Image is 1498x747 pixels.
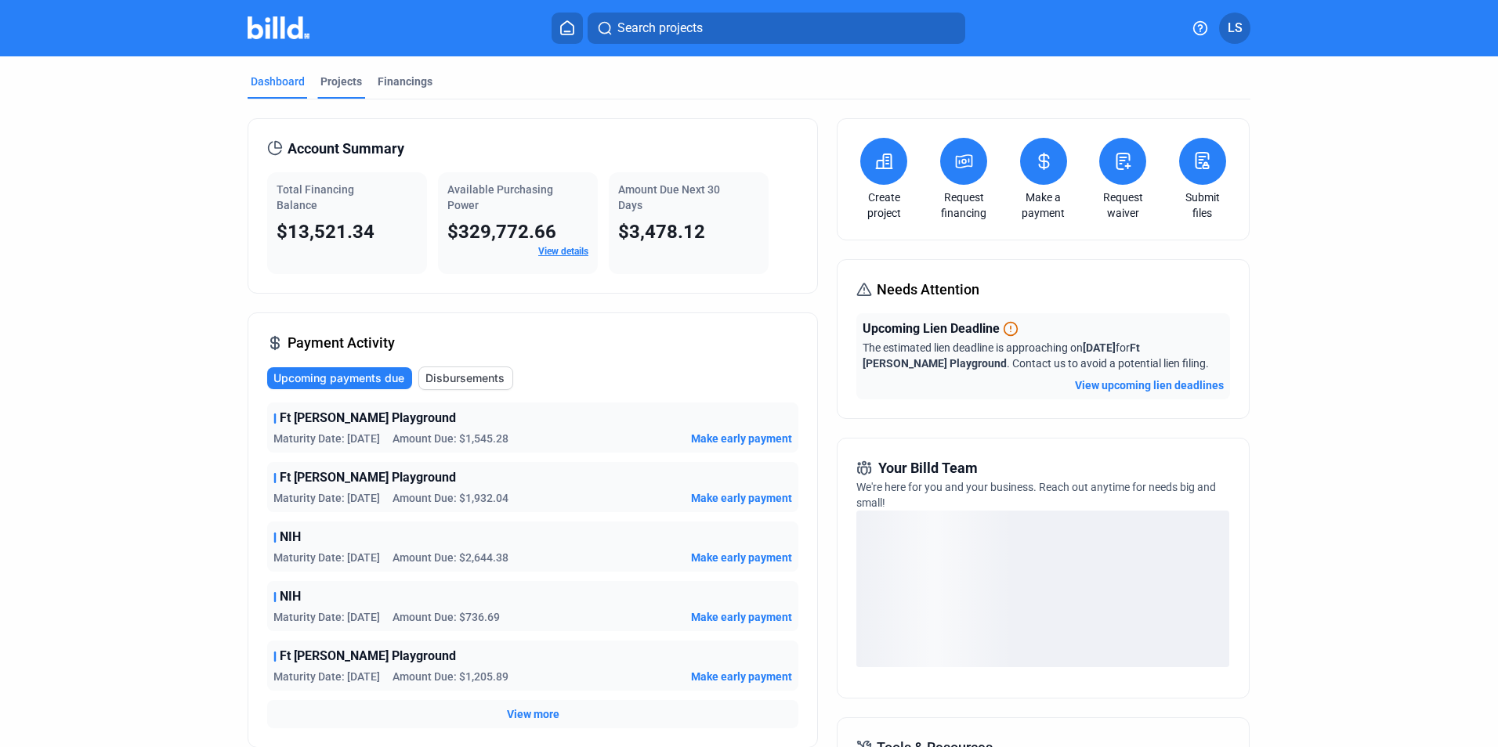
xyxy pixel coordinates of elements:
span: [DATE] [1083,341,1116,354]
span: Needs Attention [877,279,979,301]
span: Amount Due: $736.69 [393,609,500,625]
a: Create project [856,189,911,221]
span: Ft [PERSON_NAME] Playground [280,409,456,428]
div: Dashboard [251,74,305,89]
span: $13,521.34 [277,221,374,243]
span: $3,478.12 [618,221,705,243]
div: Projects [320,74,362,89]
button: LS [1219,13,1250,44]
span: Amount Due: $1,205.89 [393,669,508,684]
button: Make early payment [691,550,792,565]
span: $329,772.66 [447,221,556,243]
a: Submit files [1175,189,1230,221]
button: View upcoming lien deadlines [1075,377,1224,393]
span: Maturity Date: [DATE] [273,550,380,565]
span: Disbursements [425,370,505,386]
span: Amount Due Next 30 Days [618,183,720,211]
a: Request waiver [1095,189,1150,221]
span: LS [1228,19,1243,38]
span: Upcoming payments due [273,370,404,386]
span: Amount Due: $1,932.04 [393,490,508,506]
span: NIH [280,528,301,547]
a: Make a payment [1016,189,1071,221]
span: Account Summary [288,138,404,160]
span: Amount Due: $2,644.38 [393,550,508,565]
button: Upcoming payments due [267,367,412,389]
img: Billd Company Logo [248,16,309,39]
span: Amount Due: $1,545.28 [393,431,508,446]
div: Financings [378,74,432,89]
a: Request financing [936,189,991,221]
span: Ft [PERSON_NAME] Playground [280,647,456,666]
button: Make early payment [691,490,792,506]
span: Upcoming Lien Deadline [863,319,1000,338]
button: View more [507,706,559,722]
button: Make early payment [691,669,792,684]
span: Maturity Date: [DATE] [273,669,380,684]
span: Payment Activity [288,332,395,354]
span: Search projects [617,19,703,38]
button: Search projects [588,13,965,44]
span: Maturity Date: [DATE] [273,609,380,625]
span: NIH [280,587,301,606]
span: Total Financing Balance [277,183,354,211]
span: Maturity Date: [DATE] [273,431,380,446]
button: Make early payment [691,431,792,446]
button: Disbursements [418,366,513,390]
span: We're here for you and your business. Reach out anytime for needs big and small! [856,481,1216,509]
span: Available Purchasing Power [447,183,553,211]
span: The estimated lien deadline is approaching on for . Contact us to avoid a potential lien filing. [863,341,1209,370]
button: Make early payment [691,609,792,625]
span: Ft [PERSON_NAME] Playground [280,468,456,487]
div: loading [856,511,1229,667]
a: View details [538,246,588,257]
span: Maturity Date: [DATE] [273,490,380,506]
span: Your Billd Team [878,457,978,479]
